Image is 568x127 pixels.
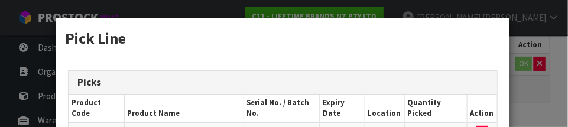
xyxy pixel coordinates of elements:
h3: Pick Line [65,27,501,49]
th: Action [467,95,497,122]
th: Location [365,95,404,122]
th: Product Code [69,95,124,122]
th: Expiry Date [320,95,365,122]
th: Serial No. / Batch No. [244,95,320,122]
th: Quantity Picked [404,95,467,122]
h3: Picks [77,77,488,88]
th: Product Name [124,95,244,122]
